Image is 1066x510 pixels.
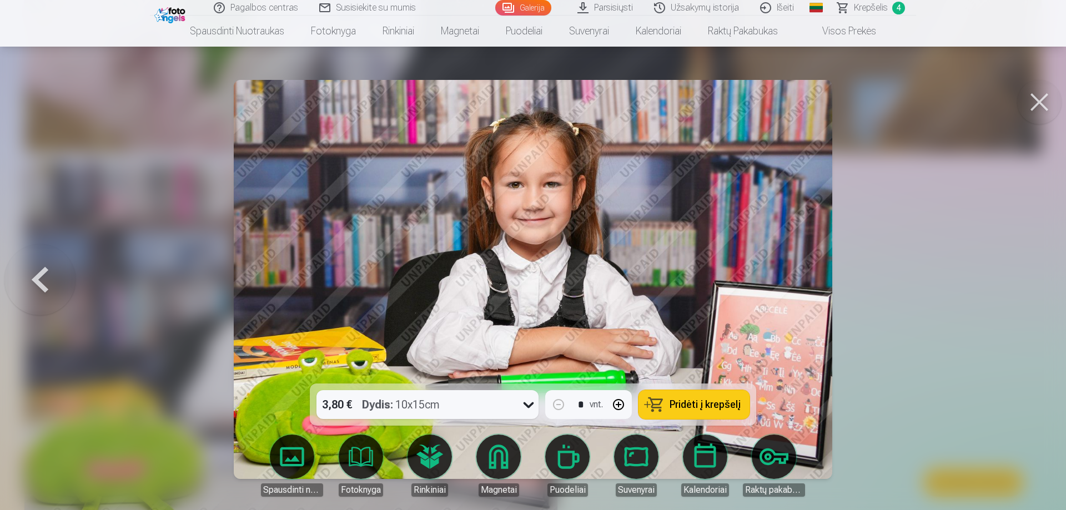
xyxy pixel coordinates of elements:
[261,483,323,497] div: Spausdinti nuotraukas
[791,16,889,47] a: Visos prekės
[681,483,729,497] div: Kalendoriai
[536,435,599,497] a: Puodeliai
[670,400,741,410] span: Pridėti į krepšelį
[854,1,888,14] span: Krepšelis
[695,16,791,47] a: Raktų pakabukas
[638,390,750,419] button: Pridėti į krepšelį
[605,435,667,497] a: Suvenyrai
[411,483,448,497] div: Rinkiniai
[743,483,805,497] div: Raktų pakabukas
[467,435,530,497] a: Magnetai
[892,2,905,14] span: 4
[479,483,519,497] div: Magnetai
[622,16,695,47] a: Kalendoriai
[590,398,603,411] div: vnt.
[298,16,369,47] a: Fotoknyga
[316,390,358,419] div: 3,80 €
[261,435,323,497] a: Spausdinti nuotraukas
[492,16,556,47] a: Puodeliai
[362,397,393,412] strong: Dydis :
[428,16,492,47] a: Magnetai
[399,435,461,497] a: Rinkiniai
[177,16,298,47] a: Spausdinti nuotraukas
[330,435,392,497] a: Fotoknyga
[154,4,188,23] img: /fa2
[547,483,588,497] div: Puodeliai
[743,435,805,497] a: Raktų pakabukas
[674,435,736,497] a: Kalendoriai
[556,16,622,47] a: Suvenyrai
[362,390,440,419] div: 10x15cm
[339,483,383,497] div: Fotoknyga
[616,483,657,497] div: Suvenyrai
[369,16,428,47] a: Rinkiniai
